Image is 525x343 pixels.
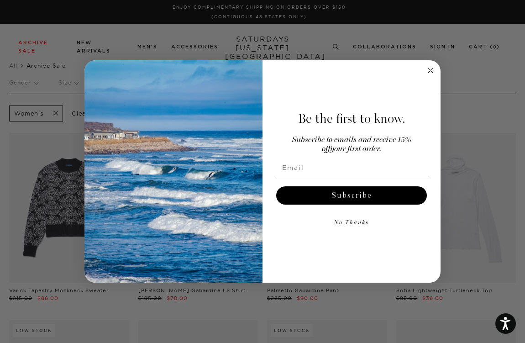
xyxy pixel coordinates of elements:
[276,186,427,205] button: Subscribe
[274,158,429,177] input: Email
[274,214,429,232] button: No Thanks
[298,111,405,127] span: Be the first to know.
[322,145,330,153] span: off
[330,145,381,153] span: your first order.
[425,65,436,76] button: Close dialog
[292,136,411,144] span: Subscribe to emails and receive 15%
[84,60,262,283] img: 125c788d-000d-4f3e-b05a-1b92b2a23ec9.jpeg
